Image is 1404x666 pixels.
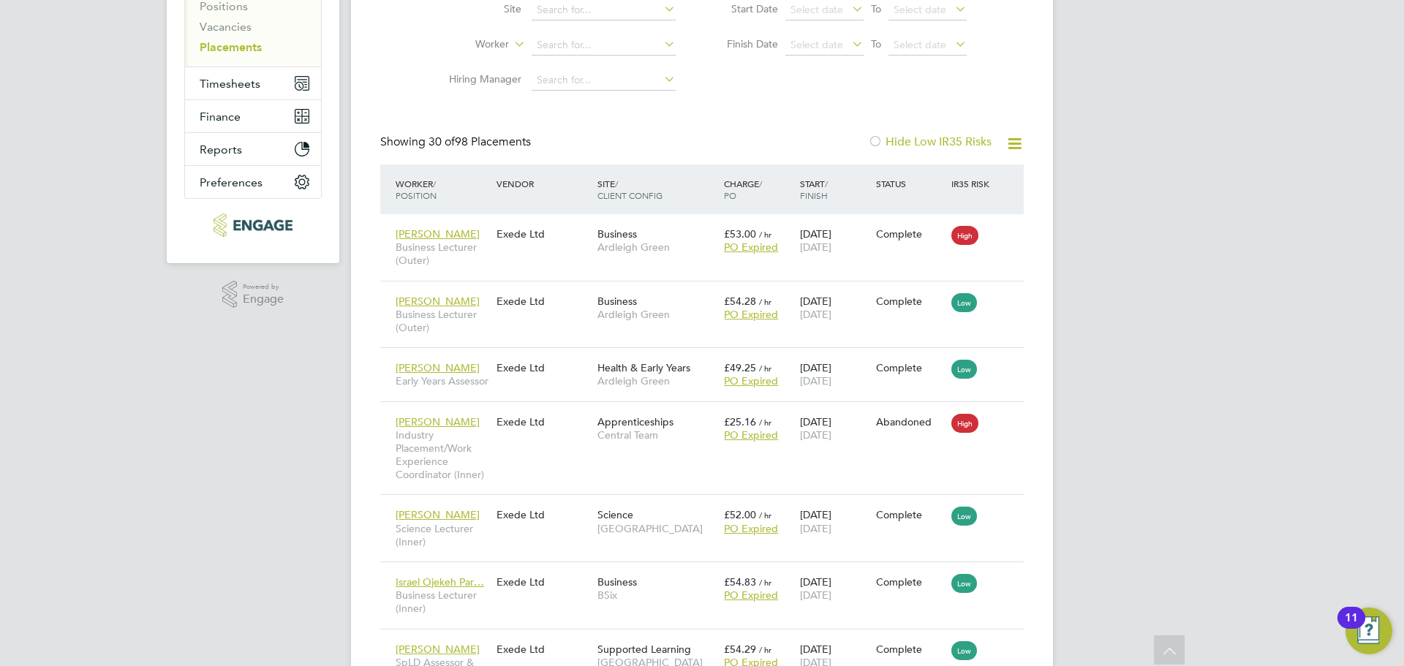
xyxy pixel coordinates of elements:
[396,178,437,201] span: / Position
[214,213,292,237] img: xede-logo-retina.png
[876,227,945,241] div: Complete
[724,308,778,321] span: PO Expired
[597,643,691,656] span: Supported Learning
[396,295,480,308] span: [PERSON_NAME]
[493,287,594,315] div: Exede Ltd
[1345,618,1358,637] div: 11
[392,635,1024,647] a: [PERSON_NAME]SpLD Assessor & Support Tutor (Inner)Exede LtdSupported Learning[GEOGRAPHIC_DATA]£54...
[429,135,531,149] span: 98 Placements
[429,135,455,149] span: 30 of
[724,295,756,308] span: £54.28
[200,77,260,91] span: Timesheets
[790,3,843,16] span: Select date
[597,241,717,254] span: Ardleigh Green
[392,287,1024,299] a: [PERSON_NAME]Business Lecturer (Outer)Exede LtdBusinessArdleigh Green£54.28 / hrPO Expired[DATE][...
[724,361,756,374] span: £49.25
[759,229,771,240] span: / hr
[597,415,673,428] span: Apprenticeships
[200,175,263,189] span: Preferences
[712,37,778,50] label: Finish Date
[392,500,1024,512] a: [PERSON_NAME]Science Lecturer (Inner)Exede LtdScience[GEOGRAPHIC_DATA]£52.00 / hrPO Expired[DATE]...
[796,501,872,542] div: [DATE]
[951,293,977,312] span: Low
[493,220,594,248] div: Exede Ltd
[597,308,717,321] span: Ardleigh Green
[597,374,717,387] span: Ardleigh Green
[724,589,778,602] span: PO Expired
[396,522,489,548] span: Science Lecturer (Inner)
[800,522,831,535] span: [DATE]
[894,3,946,16] span: Select date
[876,508,945,521] div: Complete
[200,143,242,156] span: Reports
[724,575,756,589] span: £54.83
[185,133,321,165] button: Reports
[392,219,1024,232] a: [PERSON_NAME]Business Lecturer (Outer)Exede LtdBusinessArdleigh Green£53.00 / hrPO Expired[DATE][...
[396,508,480,521] span: [PERSON_NAME]
[532,70,676,91] input: Search for...
[392,353,1024,366] a: [PERSON_NAME]Early Years AssessorExede LtdHealth & Early YearsArdleigh Green£49.25 / hrPO Expired...
[392,567,1024,580] a: Israel Ojekeh Par…Business Lecturer (Inner)Exede LtdBusinessBSix£54.83 / hrPO Expired[DATE][DATE]...
[597,295,637,308] span: Business
[876,361,945,374] div: Complete
[796,408,872,449] div: [DATE]
[951,360,977,379] span: Low
[396,227,480,241] span: [PERSON_NAME]
[200,40,262,54] a: Placements
[796,170,872,208] div: Start
[597,227,637,241] span: Business
[876,415,945,428] div: Abandoned
[396,374,489,387] span: Early Years Assessor
[396,643,480,656] span: [PERSON_NAME]
[724,643,756,656] span: £54.29
[759,417,771,428] span: / hr
[876,575,945,589] div: Complete
[724,241,778,254] span: PO Expired
[951,507,977,526] span: Low
[597,361,690,374] span: Health & Early Years
[948,170,998,197] div: IR35 Risk
[876,295,945,308] div: Complete
[396,428,489,482] span: Industry Placement/Work Experience Coordinator (Inner)
[800,428,831,442] span: [DATE]
[867,34,886,53] span: To
[800,178,828,201] span: / Finish
[392,170,493,208] div: Worker
[532,35,676,56] input: Search for...
[724,178,762,201] span: / PO
[597,522,717,535] span: [GEOGRAPHIC_DATA]
[872,170,948,197] div: Status
[894,38,946,51] span: Select date
[243,281,284,293] span: Powered by
[800,241,831,254] span: [DATE]
[796,568,872,609] div: [DATE]
[724,227,756,241] span: £53.00
[396,415,480,428] span: [PERSON_NAME]
[597,428,717,442] span: Central Team
[185,100,321,132] button: Finance
[396,575,484,589] span: Israel Ojekeh Par…
[396,361,480,374] span: [PERSON_NAME]
[796,354,872,395] div: [DATE]
[597,589,717,602] span: BSix
[185,166,321,198] button: Preferences
[437,2,521,15] label: Site
[597,508,633,521] span: Science
[712,2,778,15] label: Start Date
[759,510,771,521] span: / hr
[790,38,843,51] span: Select date
[951,641,977,660] span: Low
[724,374,778,387] span: PO Expired
[200,20,252,34] a: Vacancies
[724,415,756,428] span: £25.16
[493,501,594,529] div: Exede Ltd
[724,508,756,521] span: £52.00
[243,293,284,306] span: Engage
[759,644,771,655] span: / hr
[759,577,771,588] span: / hr
[396,308,489,334] span: Business Lecturer (Outer)
[392,407,1024,420] a: [PERSON_NAME]Industry Placement/Work Experience Coordinator (Inner)Exede LtdApprenticeshipsCentra...
[594,170,720,208] div: Site
[493,354,594,382] div: Exede Ltd
[597,575,637,589] span: Business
